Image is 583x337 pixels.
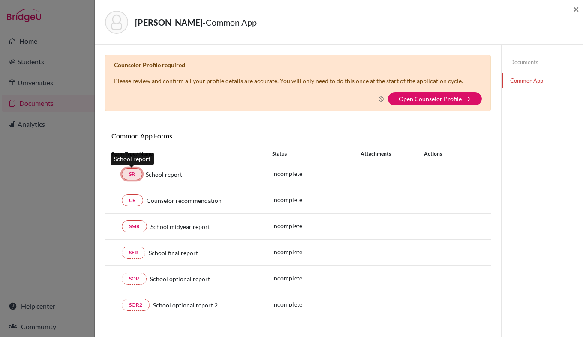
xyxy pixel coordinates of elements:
a: SOR [122,273,147,285]
a: Common App [502,73,583,88]
span: School optional report 2 [153,301,218,310]
span: Counselor recommendation [147,196,222,205]
a: Documents [502,55,583,70]
span: School final report [149,248,198,257]
div: Status [272,150,361,158]
span: School report [146,170,182,179]
div: School report [111,153,154,165]
p: Incomplete [272,169,361,178]
button: Close [573,4,579,14]
div: Attachments [361,150,414,158]
p: Incomplete [272,300,361,309]
span: × [573,3,579,15]
div: Actions [414,150,467,158]
strong: [PERSON_NAME] [135,17,203,27]
p: Incomplete [272,221,361,230]
p: Please review and confirm all your profile details are accurate. You will only need to do this on... [114,76,463,85]
p: Incomplete [272,195,361,204]
h6: Common App Forms [105,132,298,140]
a: SR [122,168,142,180]
span: School midyear report [150,222,210,231]
b: Counselor Profile required [114,61,185,69]
a: SFR [122,247,145,259]
i: arrow_forward [465,96,471,102]
a: SOR2 [122,299,150,311]
p: Incomplete [272,247,361,256]
a: SMR [122,220,147,232]
a: Open Counselor Profile [399,95,462,102]
span: - Common App [203,17,257,27]
a: CR [122,194,143,206]
p: Incomplete [272,274,361,283]
button: Open Counselor Profilearrow_forward [388,92,482,105]
span: School optional report [150,274,210,283]
div: Form Type / Name [105,150,266,158]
